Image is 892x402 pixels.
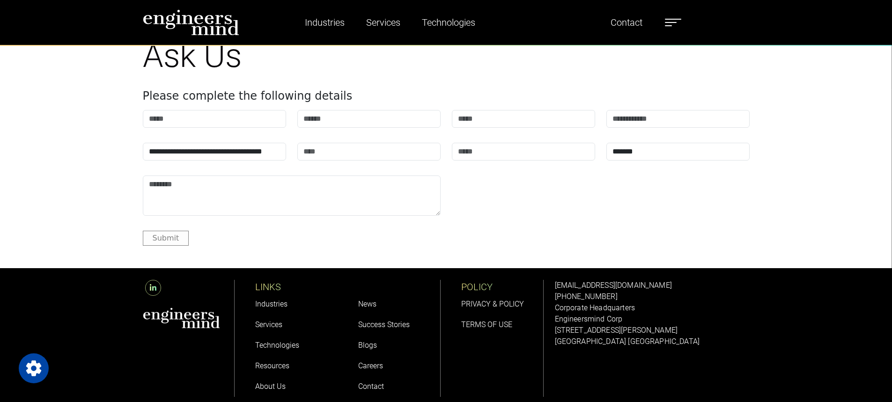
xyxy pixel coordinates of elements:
a: [EMAIL_ADDRESS][DOMAIN_NAME] [555,281,672,290]
a: Industries [301,12,348,33]
a: TERMS OF USE [461,320,512,329]
img: aws [143,307,221,329]
a: [PHONE_NUMBER] [555,292,618,301]
a: Industries [255,300,288,308]
a: Resources [255,361,289,370]
p: [STREET_ADDRESS][PERSON_NAME] [555,325,750,336]
a: Blogs [358,341,377,350]
a: Success Stories [358,320,410,329]
img: logo [143,9,239,36]
button: Submit [143,231,189,245]
p: Engineersmind Corp [555,314,750,325]
a: Technologies [418,12,479,33]
p: POLICY [461,280,543,294]
a: PRIVACY & POLICY [461,300,524,308]
a: Services [255,320,282,329]
a: Contact [358,382,384,391]
a: Contact [607,12,646,33]
a: Technologies [255,341,299,350]
a: About Us [255,382,286,391]
a: Careers [358,361,383,370]
p: Corporate Headquarters [555,302,750,314]
h1: Ask Us [143,36,750,75]
p: [GEOGRAPHIC_DATA] [GEOGRAPHIC_DATA] [555,336,750,347]
a: LinkedIn [143,284,163,292]
iframe: reCAPTCHA [452,175,594,212]
a: News [358,300,376,308]
h4: Please complete the following details [143,89,750,103]
p: LINKS [255,280,338,294]
a: Services [362,12,404,33]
